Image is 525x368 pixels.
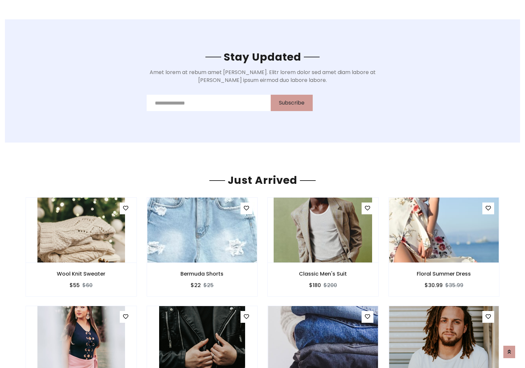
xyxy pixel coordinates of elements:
[26,271,136,277] h6: Wool Knit Sweater
[147,68,379,84] p: Amet lorem at rebum amet [PERSON_NAME]. Elitr lorem dolor sed amet diam labore at [PERSON_NAME] i...
[191,282,201,288] h6: $22
[82,281,93,289] del: $60
[221,49,304,64] span: Stay Updated
[203,281,214,289] del: $25
[70,282,80,288] h6: $55
[225,173,300,187] span: Just Arrived
[309,282,321,288] h6: $180
[445,281,463,289] del: $35.99
[389,271,499,277] h6: Floral Summer Dress
[147,271,258,277] h6: Bermuda Shorts
[425,282,443,288] h6: $30.99
[324,281,337,289] del: $200
[271,95,313,111] button: Subscribe
[268,271,378,277] h6: Classic Men's Suit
